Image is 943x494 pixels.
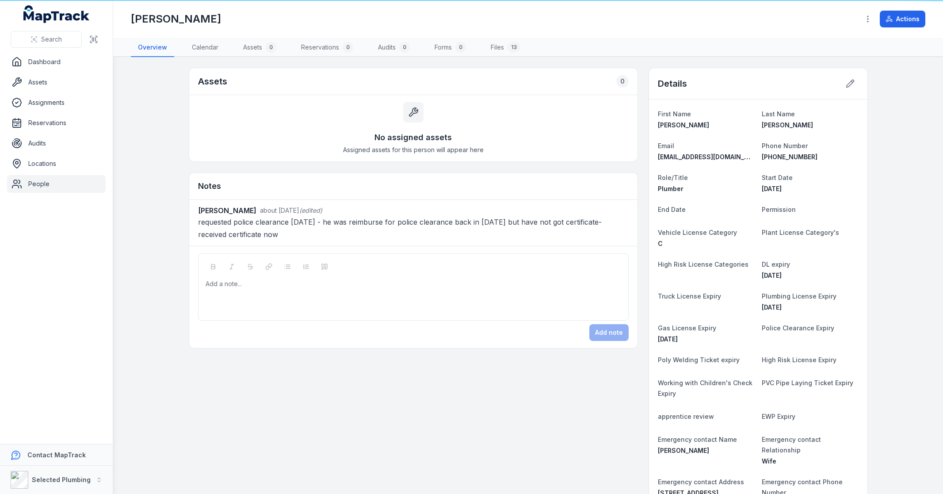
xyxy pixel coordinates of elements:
[658,142,674,149] span: Email
[762,153,817,161] span: [PHONE_NUMBER]
[508,42,520,53] div: 13
[7,175,106,193] a: People
[11,31,82,48] button: Search
[7,114,106,132] a: Reservations
[658,240,663,247] span: C
[658,379,752,397] span: Working with Children's Check Expiry
[880,11,925,27] button: Actions
[27,451,86,459] strong: Contact MapTrack
[762,324,834,332] span: Police Clearance Expiry
[762,379,853,387] span: PVC Pipe Laying Ticket Expiry
[658,110,691,118] span: First Name
[762,229,839,236] span: Plant License Category's
[266,42,276,53] div: 0
[399,42,410,53] div: 0
[762,110,795,118] span: Last Name
[260,207,299,214] span: about [DATE]
[198,75,227,88] h2: Assets
[658,436,737,443] span: Emergency contact Name
[131,38,174,57] a: Overview
[762,121,813,129] span: [PERSON_NAME]
[762,260,790,268] span: DL expiry
[23,5,90,23] a: MapTrack
[658,174,688,181] span: Role/Title
[658,356,740,364] span: Poly Welding Ticket expiry
[658,413,714,420] span: apprentice review
[32,476,91,483] strong: Selected Plumbing
[374,131,452,144] h3: No assigned assets
[260,207,299,214] time: 14/07/2025, 10:37:41 am
[762,272,782,279] span: [DATE]
[658,324,716,332] span: Gas License Expiry
[762,174,793,181] span: Start Date
[658,229,737,236] span: Vehicle License Category
[762,413,795,420] span: EWP Expiry
[658,335,678,343] time: 12/01/2028, 12:00:00 am
[7,73,106,91] a: Assets
[131,12,221,26] h1: [PERSON_NAME]
[299,207,322,214] span: (edited)
[762,356,836,364] span: High Risk License Expiry
[762,457,776,465] span: Wife
[371,38,417,57] a: Audits0
[294,38,360,57] a: Reservations0
[198,216,629,241] p: requested police clearance [DATE] - he was reimburse for police clearance back in [DATE] but have...
[658,121,709,129] span: [PERSON_NAME]
[658,153,764,161] span: [EMAIL_ADDRESS][DOMAIN_NAME]
[484,38,527,57] a: Files13
[7,94,106,111] a: Assignments
[658,447,709,454] span: [PERSON_NAME]
[762,206,796,213] span: Permission
[185,38,225,57] a: Calendar
[658,478,744,486] span: Emergency contact Address
[658,77,687,90] h2: Details
[762,185,782,192] span: [DATE]
[658,292,721,300] span: Truck License Expiry
[198,205,256,216] strong: [PERSON_NAME]
[455,42,466,53] div: 0
[343,146,484,154] span: Assigned assets for this person will appear here
[658,335,678,343] span: [DATE]
[7,53,106,71] a: Dashboard
[762,303,782,311] time: 11/12/2025, 12:00:00 am
[762,303,782,311] span: [DATE]
[198,180,221,192] h3: Notes
[762,436,821,454] span: Emergency contact Relationship
[658,185,683,192] span: Plumber
[762,272,782,279] time: 18/12/2026, 12:00:00 am
[7,155,106,172] a: Locations
[762,142,808,149] span: Phone Number
[762,292,836,300] span: Plumbing License Expiry
[658,206,686,213] span: End Date
[762,185,782,192] time: 06/03/2023, 12:00:00 am
[41,35,62,44] span: Search
[236,38,283,57] a: Assets0
[658,260,748,268] span: High Risk License Categories
[343,42,353,53] div: 0
[7,134,106,152] a: Audits
[616,75,629,88] div: 0
[428,38,473,57] a: Forms0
